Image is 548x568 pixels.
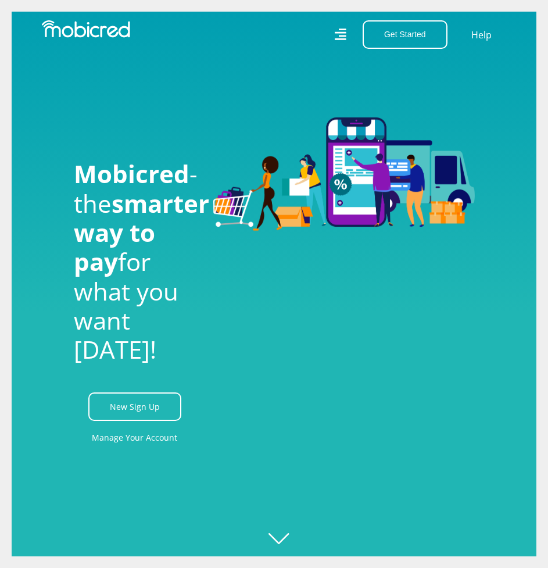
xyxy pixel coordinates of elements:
button: Get Started [363,20,447,49]
a: New Sign Up [88,392,181,421]
h1: - the for what you want [DATE]! [74,159,196,365]
a: Help [471,27,492,42]
span: smarter way to pay [74,187,209,278]
img: Welcome to Mobicred [213,117,475,231]
img: Mobicred [42,20,130,38]
a: Manage Your Account [92,424,177,451]
span: Mobicred [74,157,189,190]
